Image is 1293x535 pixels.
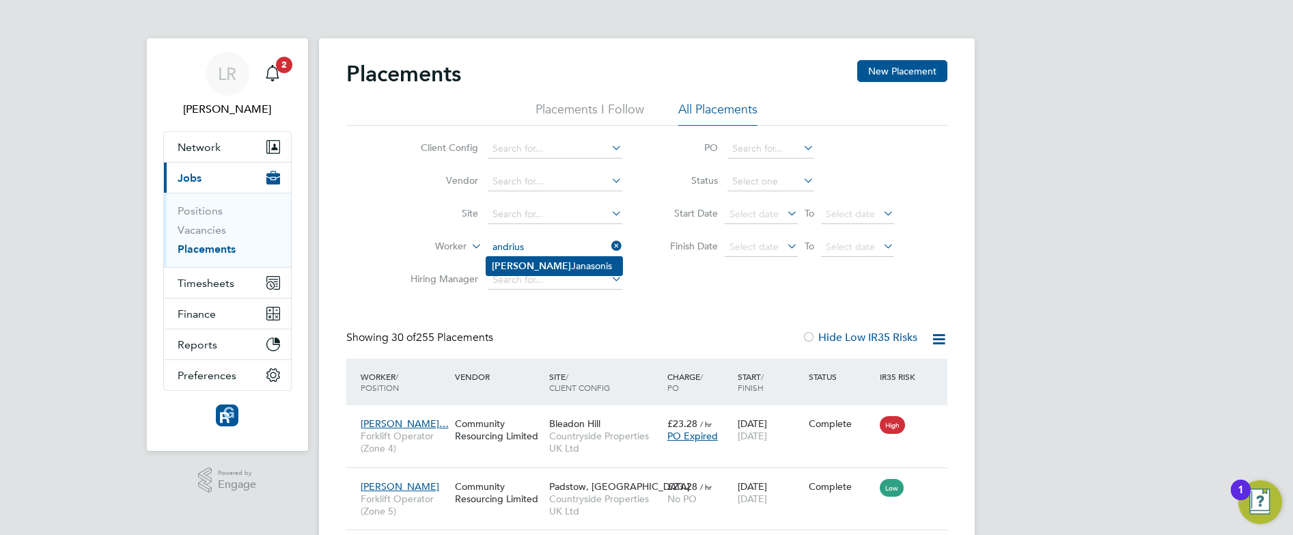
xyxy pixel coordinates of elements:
[163,52,292,118] a: LR[PERSON_NAME]
[178,223,226,236] a: Vacancies
[178,338,217,351] span: Reports
[164,268,291,298] button: Timesheets
[667,371,703,393] span: / PO
[727,139,814,159] input: Search for...
[400,174,478,187] label: Vendor
[276,57,292,73] span: 2
[391,331,416,344] span: 30 of
[488,271,622,290] input: Search for...
[729,208,779,220] span: Select date
[178,277,234,290] span: Timesheets
[357,473,947,484] a: [PERSON_NAME]Forklift Operator (Zone 5)Community Resourcing LimitedPadstow, [GEOGRAPHIC_DATA]Coun...
[488,205,622,224] input: Search for...
[656,174,718,187] label: Status
[259,52,286,96] a: 2
[163,101,292,118] span: Leanne Rayner
[488,139,622,159] input: Search for...
[361,417,449,430] span: [PERSON_NAME]…
[667,480,697,493] span: £23.28
[880,416,905,434] span: High
[361,430,448,454] span: Forklift Operator (Zone 4)
[198,467,256,493] a: Powered byEngage
[656,207,718,219] label: Start Date
[451,364,546,389] div: Vendor
[667,493,697,505] span: No PO
[357,410,947,422] a: [PERSON_NAME]…Forklift Operator (Zone 4)Community Resourcing LimitedBleadon HillCountryside Prope...
[667,430,718,442] span: PO Expired
[876,364,923,389] div: IR35 Risk
[826,241,875,253] span: Select date
[738,430,767,442] span: [DATE]
[164,360,291,390] button: Preferences
[400,207,478,219] label: Site
[388,240,467,253] label: Worker
[346,60,461,87] h2: Placements
[391,331,493,344] span: 255 Placements
[451,411,546,449] div: Community Resourcing Limited
[164,132,291,162] button: Network
[361,493,448,517] span: Forklift Operator (Zone 5)
[809,417,873,430] div: Complete
[178,204,223,217] a: Positions
[656,240,718,252] label: Finish Date
[727,172,814,191] input: Select one
[734,474,805,512] div: [DATE]
[729,241,779,253] span: Select date
[216,404,238,426] img: resourcinggroup-logo-retina.png
[164,299,291,329] button: Finance
[536,101,644,126] li: Placements I Follow
[218,65,236,83] span: LR
[700,419,712,429] span: / hr
[738,493,767,505] span: [DATE]
[678,101,757,126] li: All Placements
[801,204,818,222] span: To
[178,369,236,382] span: Preferences
[178,172,201,184] span: Jobs
[700,482,712,492] span: / hr
[1238,490,1244,508] div: 1
[163,404,292,426] a: Go to home page
[346,331,496,345] div: Showing
[809,480,873,493] div: Complete
[164,329,291,359] button: Reports
[178,141,221,154] span: Network
[734,364,805,400] div: Start
[164,163,291,193] button: Jobs
[656,141,718,154] label: PO
[178,243,236,256] a: Placements
[801,237,818,255] span: To
[147,38,308,451] nav: Main navigation
[802,331,917,344] label: Hide Low IR35 Risks
[488,172,622,191] input: Search for...
[826,208,875,220] span: Select date
[164,193,291,267] div: Jobs
[178,307,216,320] span: Finance
[546,364,664,400] div: Site
[549,371,610,393] span: / Client Config
[549,417,600,430] span: Bleadon Hill
[361,371,399,393] span: / Position
[488,238,622,257] input: Search for...
[400,273,478,285] label: Hiring Manager
[492,260,571,272] b: [PERSON_NAME]
[734,411,805,449] div: [DATE]
[361,480,439,493] span: [PERSON_NAME]
[549,493,661,517] span: Countryside Properties UK Ltd
[664,364,735,400] div: Charge
[549,430,661,454] span: Countryside Properties UK Ltd
[738,371,764,393] span: / Finish
[218,467,256,479] span: Powered by
[1238,480,1282,524] button: Open Resource Center, 1 new notification
[549,480,690,493] span: Padstow, [GEOGRAPHIC_DATA]
[400,141,478,154] label: Client Config
[857,60,947,82] button: New Placement
[667,417,697,430] span: £23.28
[218,479,256,491] span: Engage
[805,364,876,389] div: Status
[486,257,622,275] li: Janasonis
[357,364,451,400] div: Worker
[880,479,904,497] span: Low
[451,474,546,512] div: Community Resourcing Limited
